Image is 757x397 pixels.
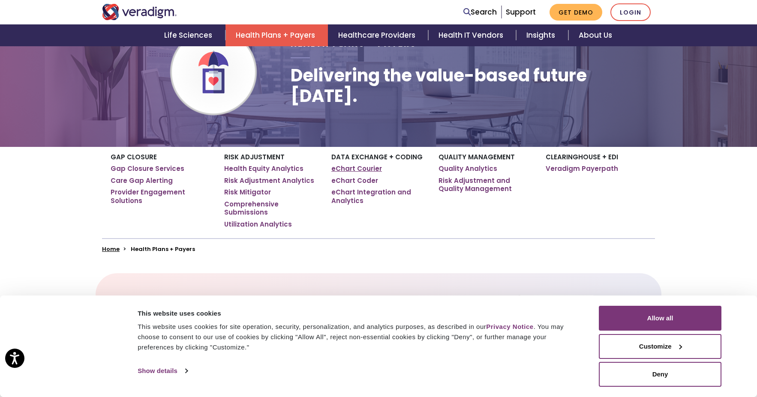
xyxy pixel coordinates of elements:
div: This website uses cookies for site operation, security, personalization, and analytics purposes, ... [138,322,580,352]
a: eChart Courier [331,164,382,173]
a: Care Gap Alerting [111,176,173,185]
a: Login [610,3,651,21]
a: Comprehensive Submissions [224,200,318,217]
a: Show details [138,364,187,377]
a: Health IT Vendors [428,24,516,46]
img: Veradigm logo [102,4,177,20]
a: Home [102,245,120,253]
a: Health Plans + Payers [225,24,328,46]
a: Privacy Notice [486,323,533,330]
a: Utilization Analytics [224,220,292,229]
a: About Us [568,24,622,46]
a: Healthcare Providers [328,24,428,46]
span: Health Plans + Payers [291,38,417,50]
a: Risk Adjustment and Quality Management [439,176,533,193]
a: Gap Closure Services [111,164,184,173]
a: Get Demo [550,4,602,21]
a: Risk Mitigator [224,188,271,197]
a: Search [463,6,497,18]
a: eChart Coder [331,176,378,185]
a: Veradigm Payerpath [546,164,618,173]
button: Customize [599,334,721,359]
iframe: Drift Chat Widget [592,335,747,387]
a: Provider Engagement Solutions [111,188,211,205]
a: Quality Analytics [439,164,497,173]
a: Life Sciences [154,24,225,46]
div: This website uses cookies [138,308,580,319]
a: Risk Adjustment Analytics [224,176,314,185]
a: Insights [516,24,568,46]
a: Support [506,7,536,17]
h1: Delivering the value-based future [DATE]. [291,65,655,106]
button: Allow all [599,306,721,331]
a: Health Equity Analytics [224,164,303,173]
a: eChart Integration and Analytics [331,188,426,205]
